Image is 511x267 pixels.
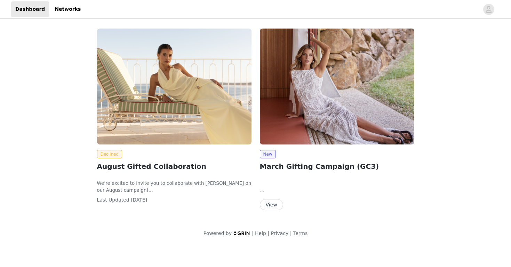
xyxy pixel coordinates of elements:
[233,231,250,235] img: logo
[131,197,147,203] span: [DATE]
[97,150,122,158] span: Declined
[260,150,276,158] span: New
[11,1,49,17] a: Dashboard
[290,230,292,236] span: |
[97,161,251,172] h2: August Gifted Collaboration
[50,1,85,17] a: Networks
[255,230,266,236] a: Help
[271,230,289,236] a: Privacy
[203,230,232,236] span: Powered by
[97,197,129,203] span: Last Updated
[260,161,414,172] h2: March Gifting Campaign (GC3)
[97,181,251,193] span: We’re excited to invite you to collaborate with [PERSON_NAME] on our August campaign!
[260,29,414,144] img: Peppermayo AUS
[260,202,283,207] a: View
[268,230,269,236] span: |
[252,230,254,236] span: |
[485,4,492,15] div: avatar
[97,29,251,144] img: Peppermayo EU
[293,230,308,236] a: Terms
[260,199,283,210] button: View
